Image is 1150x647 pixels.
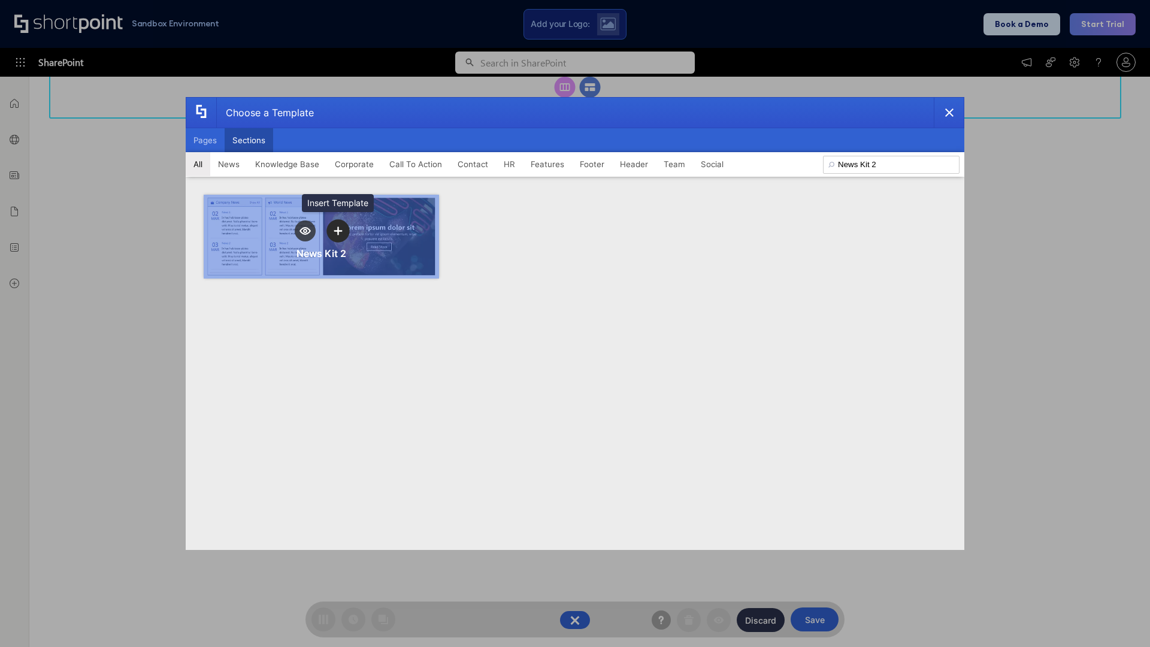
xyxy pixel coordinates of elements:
button: Footer [572,152,612,176]
div: Choose a Template [216,98,314,128]
iframe: Chat Widget [1090,589,1150,647]
div: News Kit 2 [296,247,346,259]
button: Header [612,152,656,176]
button: Contact [450,152,496,176]
button: Knowledge Base [247,152,327,176]
button: Pages [186,128,225,152]
button: Corporate [327,152,382,176]
button: Call To Action [382,152,450,176]
button: Team [656,152,693,176]
button: News [210,152,247,176]
button: HR [496,152,523,176]
button: Sections [225,128,273,152]
button: All [186,152,210,176]
input: Search [823,156,960,174]
button: Social [693,152,731,176]
div: template selector [186,97,964,550]
button: Features [523,152,572,176]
